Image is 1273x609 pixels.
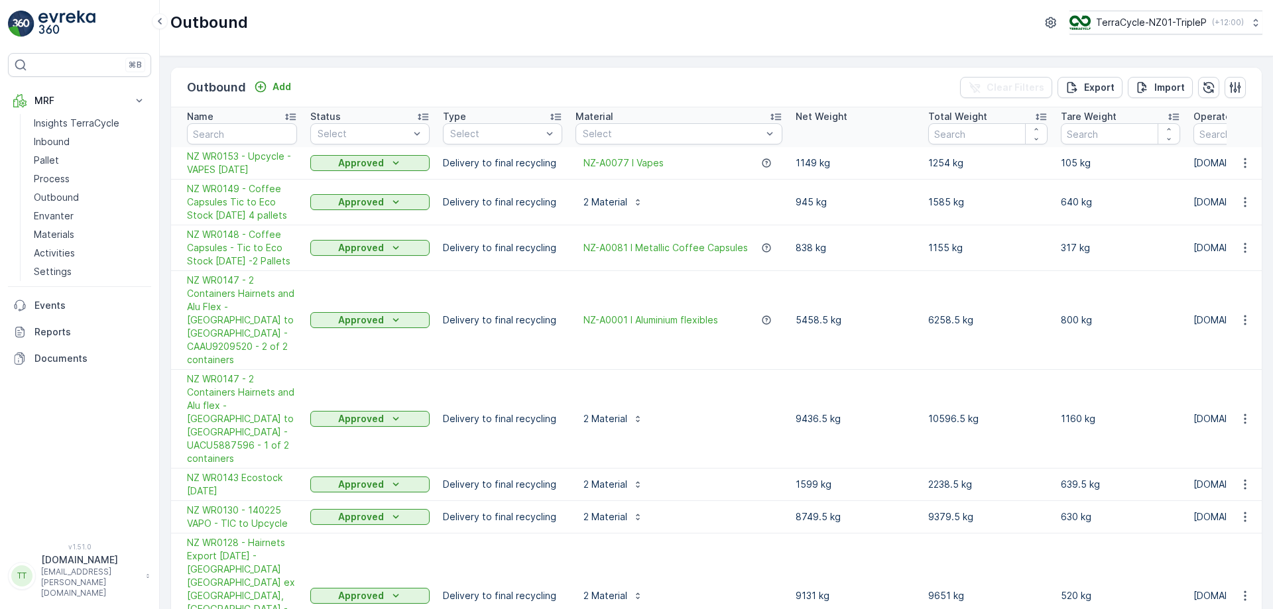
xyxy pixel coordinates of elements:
[338,313,384,327] p: Approved
[338,156,384,170] p: Approved
[318,127,409,140] p: Select
[29,244,151,262] a: Activities
[796,478,915,491] p: 1599 kg
[987,81,1044,94] p: Clear Filters
[187,471,297,498] a: NZ WR0143 Ecostock 24.03.25
[583,241,748,254] a: NZ-A0081 I Metallic Coffee Capsules
[310,110,341,123] p: Status
[34,191,79,204] p: Outbound
[1061,241,1180,254] p: 317 kg
[129,60,142,70] p: ⌘B
[170,12,248,33] p: Outbound
[187,182,297,222] span: NZ WR0149 - Coffee Capsules Tic to Eco Stock [DATE] 4 pallets
[1154,81,1185,94] p: Import
[187,78,246,97] p: Outbound
[310,155,430,171] button: Approved
[796,195,915,209] p: 945 kg
[338,478,384,491] p: Approved
[1061,478,1180,491] p: 639.5 kg
[34,299,146,312] p: Events
[960,77,1052,98] button: Clear Filters
[34,94,125,107] p: MRF
[576,192,651,213] button: 2 Material
[310,194,430,210] button: Approved
[1069,11,1262,34] button: TerraCycle-NZ01-TripleP(+12:00)
[34,265,72,278] p: Settings
[443,241,562,254] p: Delivery to final recycling
[583,313,718,327] a: NZ-A0001 I Aluminium flexibles
[8,553,151,598] button: TT[DOMAIN_NAME][EMAIL_ADDRESS][PERSON_NAME][DOMAIN_NAME]
[1058,77,1122,98] button: Export
[8,87,151,114] button: MRF
[576,110,613,123] p: Material
[1096,16,1207,29] p: TerraCycle-NZ01-TripleP
[796,156,915,170] p: 1149 kg
[34,135,70,148] p: Inbound
[8,11,34,37] img: logo
[443,195,562,209] p: Delivery to final recycling
[928,313,1048,327] p: 6258.5 kg
[34,154,59,167] p: Pallet
[338,589,384,602] p: Approved
[34,228,74,241] p: Materials
[187,504,297,530] a: NZ WR0130 - 140225 VAPO - TIC to Upcycle
[1069,15,1091,30] img: TC_7kpGtVS.png
[796,241,915,254] p: 838 kg
[583,589,627,602] p: 2 Material
[29,188,151,207] a: Outbound
[1084,81,1115,94] p: Export
[583,156,664,170] a: NZ-A0077 I Vapes
[34,325,146,339] p: Reports
[310,588,430,604] button: Approved
[29,133,151,151] a: Inbound
[443,589,562,602] p: Delivery to final recycling
[1061,412,1180,425] p: 1160 kg
[187,274,297,366] span: NZ WR0147 - 2 Containers Hairnets and Alu Flex - [GEOGRAPHIC_DATA] to [GEOGRAPHIC_DATA] - CAAU920...
[928,110,987,123] p: Total Weight
[1061,589,1180,602] p: 520 kg
[29,114,151,133] a: Insights TerraCycle
[187,228,297,268] span: NZ WR0148 - Coffee Capsules - Tic to Eco Stock [DATE] -2 Pallets
[1061,156,1180,170] p: 105 kg
[29,225,151,244] a: Materials
[29,262,151,281] a: Settings
[928,589,1048,602] p: 9651 kg
[8,345,151,372] a: Documents
[443,478,562,491] p: Delivery to final recycling
[310,411,430,427] button: Approved
[796,313,915,327] p: 5458.5 kg
[338,241,384,254] p: Approved
[29,151,151,170] a: Pallet
[450,127,542,140] p: Select
[273,80,291,93] p: Add
[187,150,297,176] a: NZ WR0153 - Upcycle - VAPES 29-04-2025
[1128,77,1193,98] button: Import
[443,156,562,170] p: Delivery to final recycling
[1061,123,1180,144] input: Search
[29,170,151,188] a: Process
[11,565,32,586] div: TT
[187,228,297,268] a: NZ WR0148 - Coffee Capsules - Tic to Eco Stock 4.4.2025 -2 Pallets
[1061,313,1180,327] p: 800 kg
[310,509,430,525] button: Approved
[1193,110,1235,123] p: Operator
[928,123,1048,144] input: Search
[8,543,151,551] span: v 1.51.0
[187,182,297,222] a: NZ WR0149 - Coffee Capsules Tic to Eco Stock 11.4.2025 4 pallets
[34,117,119,130] p: Insights TerraCycle
[310,240,430,256] button: Approved
[38,11,95,37] img: logo_light-DOdMpM7g.png
[443,313,562,327] p: Delivery to final recycling
[583,478,627,491] p: 2 Material
[187,274,297,366] a: NZ WR0147 - 2 Containers Hairnets and Alu Flex - NZ to Canada - CAAU9209520 - 2 of 2 containers
[1061,510,1180,524] p: 630 kg
[928,156,1048,170] p: 1254 kg
[443,510,562,524] p: Delivery to final recycling
[443,412,562,425] p: Delivery to final recycling
[796,589,915,602] p: 9131 kg
[338,510,384,524] p: Approved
